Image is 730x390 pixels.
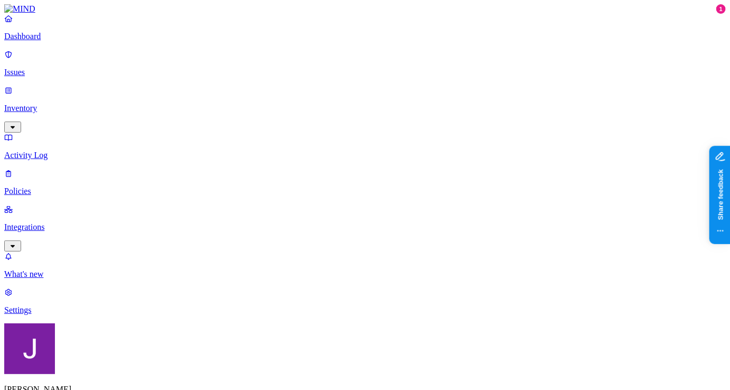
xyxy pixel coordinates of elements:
p: Inventory [4,104,726,113]
a: MIND [4,4,726,14]
a: Activity Log [4,133,726,160]
p: Policies [4,187,726,196]
div: 1 [716,4,726,14]
a: Settings [4,287,726,315]
img: MIND [4,4,35,14]
a: Policies [4,169,726,196]
p: Settings [4,305,726,315]
p: Integrations [4,222,726,232]
a: Inventory [4,86,726,131]
a: What's new [4,252,726,279]
p: What's new [4,270,726,279]
img: Jimmy Tsang [4,323,55,374]
a: Dashboard [4,14,726,41]
p: Activity Log [4,151,726,160]
p: Dashboard [4,32,726,41]
a: Issues [4,50,726,77]
a: Integrations [4,205,726,250]
p: Issues [4,68,726,77]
